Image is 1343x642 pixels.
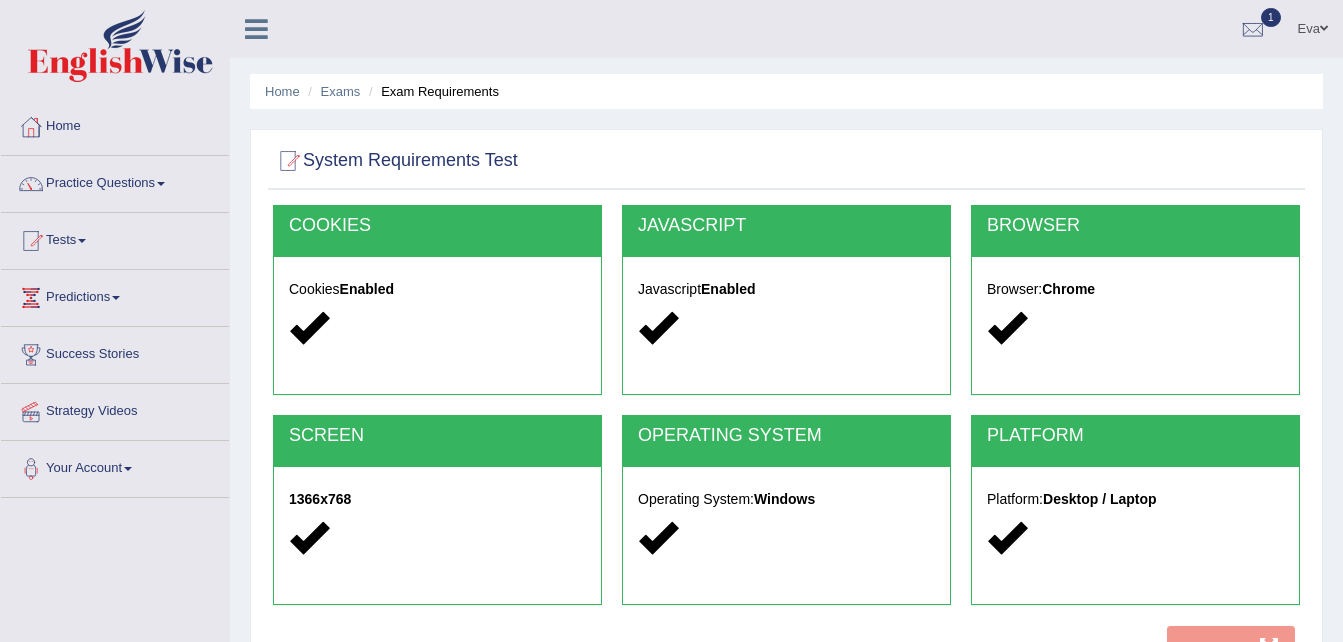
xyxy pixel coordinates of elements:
h2: BROWSER [987,216,1284,236]
a: Practice Questions [1,156,229,206]
a: Strategy Videos [1,384,229,434]
a: Home [265,84,300,99]
span: 1 [1261,8,1281,27]
h5: Cookies [289,282,586,297]
strong: 1366x768 [289,491,351,507]
a: Success Stories [1,327,229,377]
a: Home [1,99,229,149]
h2: PLATFORM [987,426,1284,446]
h2: SCREEN [289,426,586,446]
h5: Operating System: [638,492,935,507]
h2: JAVASCRIPT [638,216,935,236]
strong: Chrome [1042,281,1095,297]
a: Exams [321,84,361,99]
h5: Javascript [638,282,935,297]
h5: Browser: [987,282,1284,297]
h2: COOKIES [289,216,586,236]
a: Your Account [1,441,229,491]
strong: Desktop / Laptop [1043,491,1157,507]
a: Predictions [1,270,229,320]
strong: Windows [754,491,815,507]
h2: OPERATING SYSTEM [638,426,935,446]
strong: Enabled [340,281,394,297]
strong: Enabled [701,281,755,297]
a: Tests [1,213,229,263]
li: Exam Requirements [364,82,499,101]
h2: System Requirements Test [273,146,518,176]
h5: Platform: [987,492,1284,507]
